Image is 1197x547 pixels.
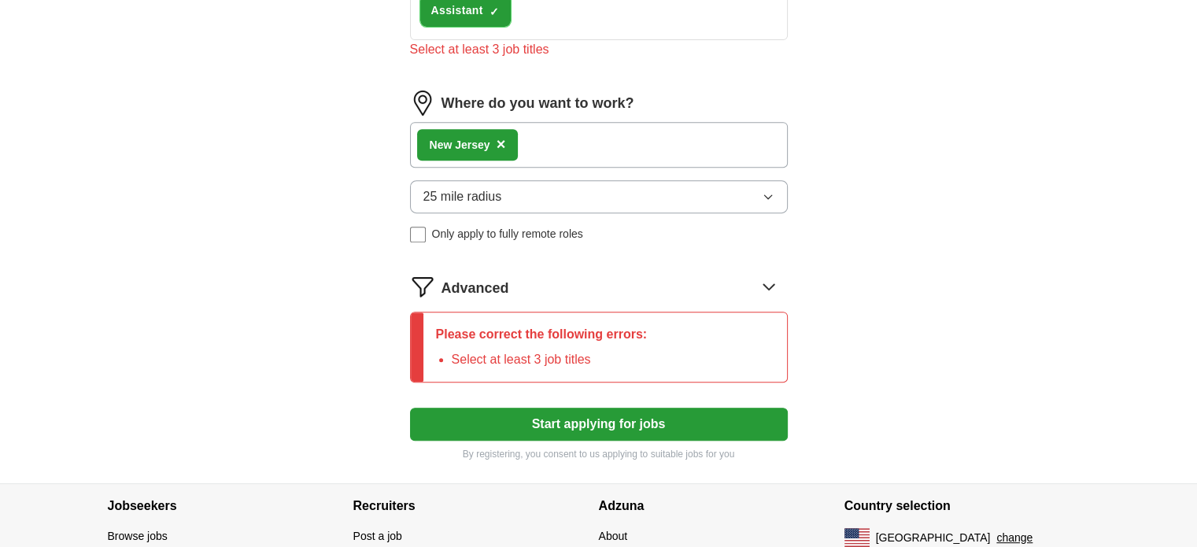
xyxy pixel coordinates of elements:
a: Post a job [353,530,402,542]
a: Browse jobs [108,530,168,542]
div: Select at least 3 job titles [410,40,788,59]
span: Only apply to fully remote roles [432,226,583,242]
div: y [430,137,490,153]
img: US flag [844,528,870,547]
button: × [497,133,506,157]
span: Assistant [431,2,483,19]
span: ✓ [490,6,499,18]
span: [GEOGRAPHIC_DATA] [876,530,991,546]
span: × [497,135,506,153]
img: filter [410,274,435,299]
h4: Country selection [844,484,1090,528]
label: Where do you want to work? [441,93,634,114]
input: Only apply to fully remote roles [410,227,426,242]
button: change [996,530,1033,546]
a: About [599,530,628,542]
strong: New Jerse [430,139,484,151]
button: 25 mile radius [410,180,788,213]
li: Select at least 3 job titles [452,350,648,369]
button: Start applying for jobs [410,408,788,441]
span: Advanced [441,278,509,299]
img: location.png [410,91,435,116]
p: Please correct the following errors: [436,325,648,344]
p: By registering, you consent to us applying to suitable jobs for you [410,447,788,461]
span: 25 mile radius [423,187,502,206]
